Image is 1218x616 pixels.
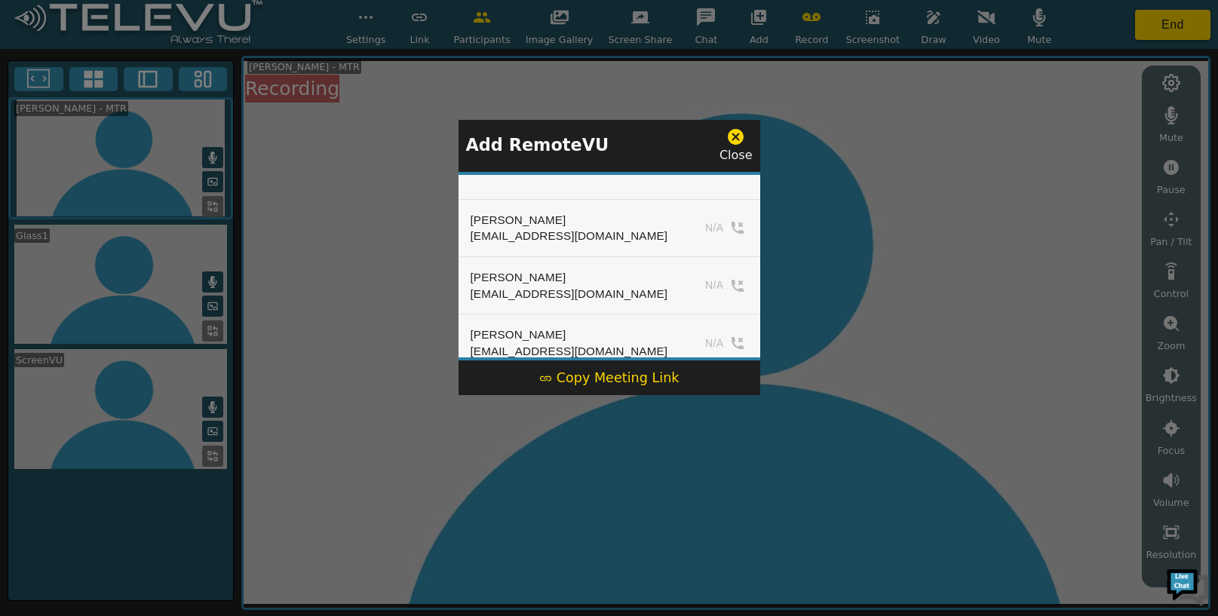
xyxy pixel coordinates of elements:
span: We're online! [87,190,208,342]
div: Chat with us now [78,79,253,99]
div: Close [719,127,753,164]
div: Copy Meeting Link [539,368,680,388]
img: Chat Widget [1165,563,1210,608]
div: [PERSON_NAME] [471,269,668,286]
div: [EMAIL_ADDRESS][DOMAIN_NAME] [471,286,668,302]
div: [PERSON_NAME] [471,326,668,343]
div: [EMAIL_ADDRESS][DOMAIN_NAME] [471,343,668,360]
textarea: Type your message and hit 'Enter' [8,412,287,464]
p: Add RemoteVU [466,133,609,158]
div: [EMAIL_ADDRESS][DOMAIN_NAME] [471,228,668,244]
div: Minimize live chat window [247,8,284,44]
div: [PERSON_NAME] [471,212,668,228]
img: d_736959983_company_1615157101543_736959983 [26,70,63,108]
